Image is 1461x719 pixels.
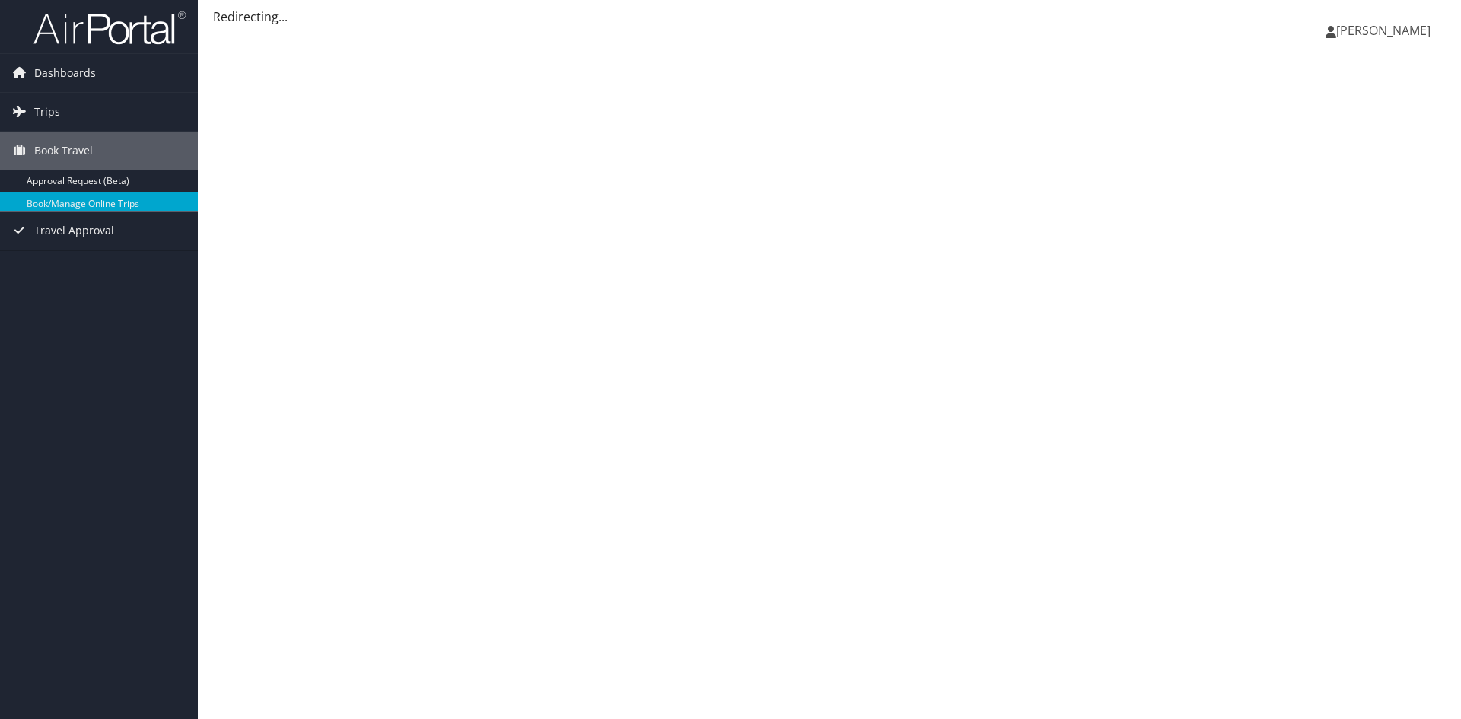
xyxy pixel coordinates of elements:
div: Redirecting... [213,8,1446,26]
span: Dashboards [34,54,96,92]
img: airportal-logo.png [33,10,186,46]
span: Travel Approval [34,212,114,250]
span: Trips [34,93,60,131]
span: Book Travel [34,132,93,170]
a: [PERSON_NAME] [1326,8,1446,53]
span: [PERSON_NAME] [1336,22,1431,39]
